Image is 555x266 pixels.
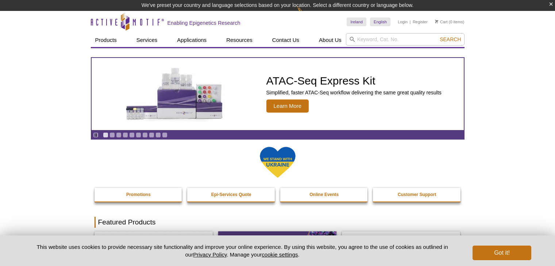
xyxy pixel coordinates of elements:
a: Epi-Services Quote [187,188,275,202]
a: English [370,17,390,26]
a: Go to slide 2 [109,132,115,138]
li: (0 items) [435,17,465,26]
a: Customer Support [373,188,461,202]
a: Products [91,33,121,47]
a: Go to slide 7 [142,132,148,138]
button: Search [438,36,463,43]
strong: Customer Support [398,192,436,197]
p: This website uses cookies to provide necessary site functionality and improve your online experie... [24,243,461,258]
a: About Us [315,33,346,47]
strong: Online Events [309,192,339,197]
a: ATAC-Seq Express Kit ATAC-Seq Express Kit Simplified, faster ATAC-Seq workflow delivering the sam... [92,58,464,130]
span: Learn More [266,99,309,113]
button: Got it! [473,246,531,260]
a: Go to slide 1 [103,132,108,138]
a: Register [413,19,428,24]
a: Applications [173,33,211,47]
a: Go to slide 9 [155,132,161,138]
a: Resources [222,33,257,47]
strong: Promotions [126,192,151,197]
h2: Featured Products [95,217,461,228]
a: Login [398,19,408,24]
img: We Stand With Ukraine [259,146,296,179]
button: cookie settings [262,251,298,258]
span: Search [440,36,461,42]
article: ATAC-Seq Express Kit [92,58,464,130]
a: Go to slide 5 [129,132,135,138]
a: Ireland [347,17,366,26]
a: Go to slide 4 [123,132,128,138]
strong: Epi-Services Quote [211,192,251,197]
input: Keyword, Cat. No. [346,33,465,46]
a: Go to slide 6 [136,132,141,138]
a: Contact Us [268,33,304,47]
li: | [410,17,411,26]
h2: Enabling Epigenetics Research [167,20,240,26]
a: Privacy Policy [193,251,227,258]
a: Go to slide 10 [162,132,167,138]
img: Your Cart [435,20,438,23]
a: Online Events [280,188,369,202]
img: Change Here [297,5,316,23]
a: Go to slide 8 [149,132,154,138]
p: Simplified, faster ATAC-Seq workflow delivering the same great quality results [266,89,442,96]
a: Cart [435,19,448,24]
a: Services [132,33,162,47]
img: ATAC-Seq Express Kit [115,66,235,122]
a: Promotions [95,188,183,202]
a: Go to slide 3 [116,132,122,138]
h2: ATAC-Seq Express Kit [266,75,442,86]
a: Toggle autoplay [93,132,99,138]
